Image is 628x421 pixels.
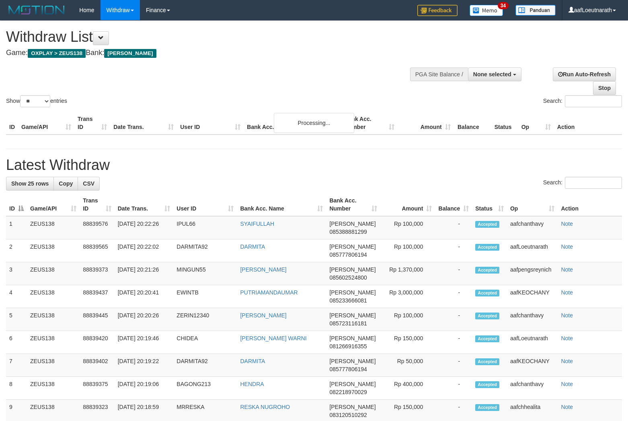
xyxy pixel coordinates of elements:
[475,313,499,319] span: Accepted
[173,331,237,354] td: CHIDEA
[435,239,472,262] td: -
[561,381,573,387] a: Note
[543,95,622,107] label: Search:
[515,5,556,16] img: panduan.png
[454,112,491,135] th: Balance
[115,331,174,354] td: [DATE] 20:19:46
[561,221,573,227] a: Note
[435,285,472,308] td: -
[115,354,174,377] td: [DATE] 20:19:22
[410,67,468,81] div: PGA Site Balance /
[498,2,509,9] span: 34
[329,343,367,349] span: Copy 081266916355 to clipboard
[329,312,376,319] span: [PERSON_NAME]
[6,216,27,239] td: 1
[475,358,499,365] span: Accepted
[6,95,67,107] label: Show entries
[173,193,237,216] th: User ID: activate to sort column ascending
[341,112,397,135] th: Bank Acc. Number
[472,193,507,216] th: Status: activate to sort column ascending
[329,358,376,364] span: [PERSON_NAME]
[329,297,367,304] span: Copy 085233666081 to clipboard
[329,274,367,281] span: Copy 085602524800 to clipboard
[11,180,49,187] span: Show 25 rows
[380,193,435,216] th: Amount: activate to sort column ascending
[240,312,286,319] a: [PERSON_NAME]
[507,354,558,377] td: aafKEOCHANY
[240,289,298,296] a: PUTRIAMANDAUMAR
[6,377,27,400] td: 8
[554,112,622,135] th: Action
[80,354,114,377] td: 88839402
[475,221,499,228] span: Accepted
[78,177,100,190] a: CSV
[507,239,558,262] td: aafLoeutnarath
[491,112,518,135] th: Status
[380,216,435,239] td: Rp 100,000
[435,193,472,216] th: Balance: activate to sort column ascending
[6,308,27,331] td: 5
[28,49,86,58] span: OXPLAY > ZEUS138
[475,267,499,274] span: Accepted
[435,377,472,400] td: -
[561,358,573,364] a: Note
[507,262,558,285] td: aafpengsreynich
[27,193,80,216] th: Game/API: activate to sort column ascending
[329,266,376,273] span: [PERSON_NAME]
[561,335,573,341] a: Note
[240,358,265,364] a: DARMITA
[565,95,622,107] input: Search:
[80,308,114,331] td: 88839445
[565,177,622,189] input: Search:
[173,262,237,285] td: MINGUN55
[27,377,80,400] td: ZEUS138
[507,377,558,400] td: aafchanthavy
[6,177,54,190] a: Show 25 rows
[27,331,80,354] td: ZEUS138
[558,193,622,216] th: Action
[6,49,410,57] h4: Game: Bank:
[6,239,27,262] td: 2
[329,412,367,418] span: Copy 083120510292 to clipboard
[27,216,80,239] td: ZEUS138
[329,389,367,395] span: Copy 082218970029 to clipboard
[561,312,573,319] a: Note
[507,216,558,239] td: aafchanthavy
[329,381,376,387] span: [PERSON_NAME]
[53,177,78,190] a: Copy
[507,331,558,354] td: aafLoeutnarath
[244,112,341,135] th: Bank Acc. Name
[435,354,472,377] td: -
[561,243,573,250] a: Note
[240,221,274,227] a: SYAIFULLAH
[380,262,435,285] td: Rp 1,370,000
[240,404,290,410] a: RESKA NUGROHO
[27,262,80,285] td: ZEUS138
[80,331,114,354] td: 88839420
[6,193,27,216] th: ID: activate to sort column descending
[475,381,499,388] span: Accepted
[380,239,435,262] td: Rp 100,000
[240,381,264,387] a: HENDRA
[561,266,573,273] a: Note
[110,112,177,135] th: Date Trans.
[329,229,367,235] span: Copy 085388881299 to clipboard
[173,216,237,239] td: IPUL66
[593,81,616,95] a: Stop
[470,5,503,16] img: Button%20Memo.svg
[27,354,80,377] td: ZEUS138
[27,239,80,262] td: ZEUS138
[380,308,435,331] td: Rp 100,000
[27,285,80,308] td: ZEUS138
[329,221,376,227] span: [PERSON_NAME]
[435,216,472,239] td: -
[173,308,237,331] td: ZERIN12340
[507,193,558,216] th: Op: activate to sort column ascending
[329,251,367,258] span: Copy 085777806194 to clipboard
[329,366,367,372] span: Copy 085777806194 to clipboard
[177,112,244,135] th: User ID
[274,113,354,133] div: Processing...
[561,289,573,296] a: Note
[380,285,435,308] td: Rp 3,000,000
[20,95,50,107] select: Showentries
